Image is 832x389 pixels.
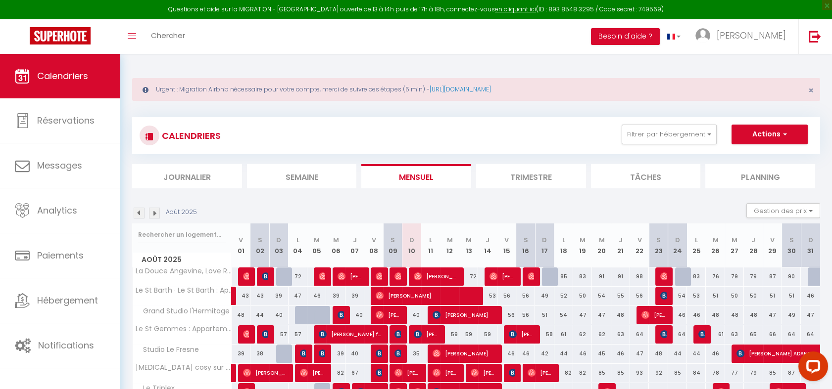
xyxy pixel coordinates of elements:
div: 64 [782,325,801,344]
div: 35 [402,345,421,363]
span: Messages [37,159,82,172]
div: 91 [592,267,611,286]
span: Hébergement [37,294,98,306]
div: 40 [402,306,421,324]
span: [PERSON_NAME] [394,363,420,382]
abbr: L [562,235,565,245]
div: 42 [535,345,554,363]
span: [PERSON_NAME] [660,325,667,344]
h3: CALENDRIERS [159,125,221,147]
div: 40 [345,345,364,363]
div: 39 [232,345,250,363]
div: 62 [592,325,611,344]
div: 46 [611,345,630,363]
div: 92 [649,364,668,382]
div: 48 [649,345,668,363]
th: 28 [744,223,763,267]
span: [PERSON_NAME] [394,267,401,286]
span: [PERSON_NAME] [319,344,325,363]
span: [PERSON_NAME] [509,363,515,382]
abbr: V [372,235,376,245]
abbr: M [599,235,605,245]
div: 46 [706,345,725,363]
div: 59 [440,325,459,344]
th: 26 [706,223,725,267]
div: 54 [592,287,611,305]
li: Mensuel [361,164,471,188]
div: 61 [706,325,725,344]
span: [PERSON_NAME] [717,29,786,42]
span: [PERSON_NAME] [433,305,495,324]
div: 79 [725,267,744,286]
div: 87 [763,267,782,286]
div: 47 [573,306,592,324]
th: 16 [516,223,535,267]
div: 44 [554,345,573,363]
li: Semaine [247,164,357,188]
div: 56 [630,287,649,305]
abbr: V [770,235,775,245]
span: [PERSON_NAME] [660,267,667,286]
div: 64 [668,325,687,344]
span: [PERSON_NAME] [319,267,325,286]
th: 13 [459,223,478,267]
div: 46 [668,306,687,324]
div: 63 [725,325,744,344]
abbr: V [637,235,642,245]
div: 56 [497,306,516,324]
div: 54 [668,287,687,305]
button: Close [808,86,814,95]
abbr: M [580,235,586,245]
span: Paiements [37,249,84,261]
abbr: V [504,235,509,245]
div: 46 [307,287,326,305]
div: 43 [250,287,269,305]
span: [PERSON_NAME] [262,325,268,344]
span: Le St Gemmes : Appartement [MEDICAL_DATA] [134,325,233,333]
abbr: L [429,235,432,245]
div: 79 [744,267,763,286]
abbr: J [353,235,357,245]
div: 98 [630,267,649,286]
div: 46 [801,287,820,305]
span: [PERSON_NAME] [243,267,249,286]
abbr: D [675,235,680,245]
div: 40 [269,306,288,324]
abbr: D [409,235,414,245]
div: 44 [250,306,269,324]
span: [MEDICAL_DATA] cosy sur cour - Hypercentre [GEOGRAPHIC_DATA] [134,364,233,371]
span: [PERSON_NAME] [509,325,534,344]
div: 84 [687,364,706,382]
abbr: M [466,235,472,245]
abbr: M [447,235,453,245]
th: 03 [269,223,288,267]
div: 47 [592,306,611,324]
button: Besoin d'aide ? [591,28,660,45]
span: [PERSON_NAME] [376,267,382,286]
div: 62 [573,325,592,344]
th: 20 [592,223,611,267]
div: 46 [687,306,706,324]
abbr: D [276,235,281,245]
abbr: S [789,235,794,245]
abbr: D [808,235,813,245]
div: 61 [554,325,573,344]
span: Grand Studio l'Hermitage [134,306,232,317]
li: Planning [705,164,815,188]
div: 47 [630,345,649,363]
div: 83 [687,267,706,286]
abbr: M [732,235,737,245]
div: 58 [535,325,554,344]
div: 46 [497,345,516,363]
span: [PERSON_NAME] [698,325,705,344]
span: Chercher [151,30,185,41]
span: [PERSON_NAME] [489,267,515,286]
div: 77 [725,364,744,382]
abbr: S [524,235,528,245]
div: 57 [269,325,288,344]
th: 27 [725,223,744,267]
span: [PERSON_NAME] [641,305,667,324]
div: 83 [573,267,592,286]
div: 49 [782,306,801,324]
div: 48 [744,306,763,324]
